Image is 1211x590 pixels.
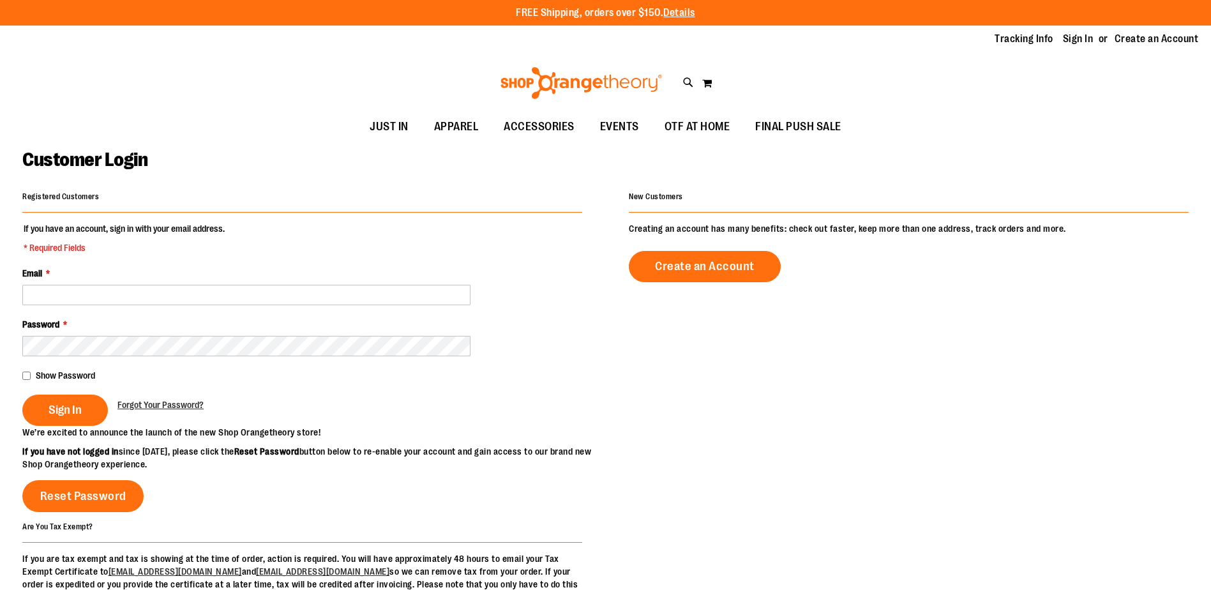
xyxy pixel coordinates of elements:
[504,112,575,141] span: ACCESSORIES
[742,112,854,142] a: FINAL PUSH SALE
[587,112,652,142] a: EVENTS
[49,403,82,417] span: Sign In
[665,112,730,141] span: OTF AT HOME
[22,149,147,170] span: Customer Login
[600,112,639,141] span: EVENTS
[434,112,479,141] span: APPAREL
[22,222,226,254] legend: If you have an account, sign in with your email address.
[491,112,587,142] a: ACCESSORIES
[22,192,99,201] strong: Registered Customers
[117,398,204,411] a: Forgot Your Password?
[22,522,93,531] strong: Are You Tax Exempt?
[22,445,606,471] p: since [DATE], please click the button below to re-enable your account and gain access to our bran...
[22,395,108,426] button: Sign In
[22,480,144,512] a: Reset Password
[109,566,242,577] a: [EMAIL_ADDRESS][DOMAIN_NAME]
[24,241,225,254] span: * Required Fields
[22,268,42,278] span: Email
[629,222,1189,235] p: Creating an account has many benefits: check out faster, keep more than one address, track orders...
[652,112,743,142] a: OTF AT HOME
[40,489,126,503] span: Reset Password
[1063,32,1094,46] a: Sign In
[256,566,389,577] a: [EMAIL_ADDRESS][DOMAIN_NAME]
[629,192,683,201] strong: New Customers
[22,446,119,457] strong: If you have not logged in
[22,426,606,439] p: We’re excited to announce the launch of the new Shop Orangetheory store!
[370,112,409,141] span: JUST IN
[421,112,492,142] a: APPAREL
[663,7,695,19] a: Details
[629,251,781,282] a: Create an Account
[755,112,841,141] span: FINAL PUSH SALE
[357,112,421,142] a: JUST IN
[22,319,59,329] span: Password
[1115,32,1199,46] a: Create an Account
[995,32,1053,46] a: Tracking Info
[655,259,755,273] span: Create an Account
[499,67,664,99] img: Shop Orangetheory
[234,446,299,457] strong: Reset Password
[516,6,695,20] p: FREE Shipping, orders over $150.
[36,370,95,381] span: Show Password
[117,400,204,410] span: Forgot Your Password?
